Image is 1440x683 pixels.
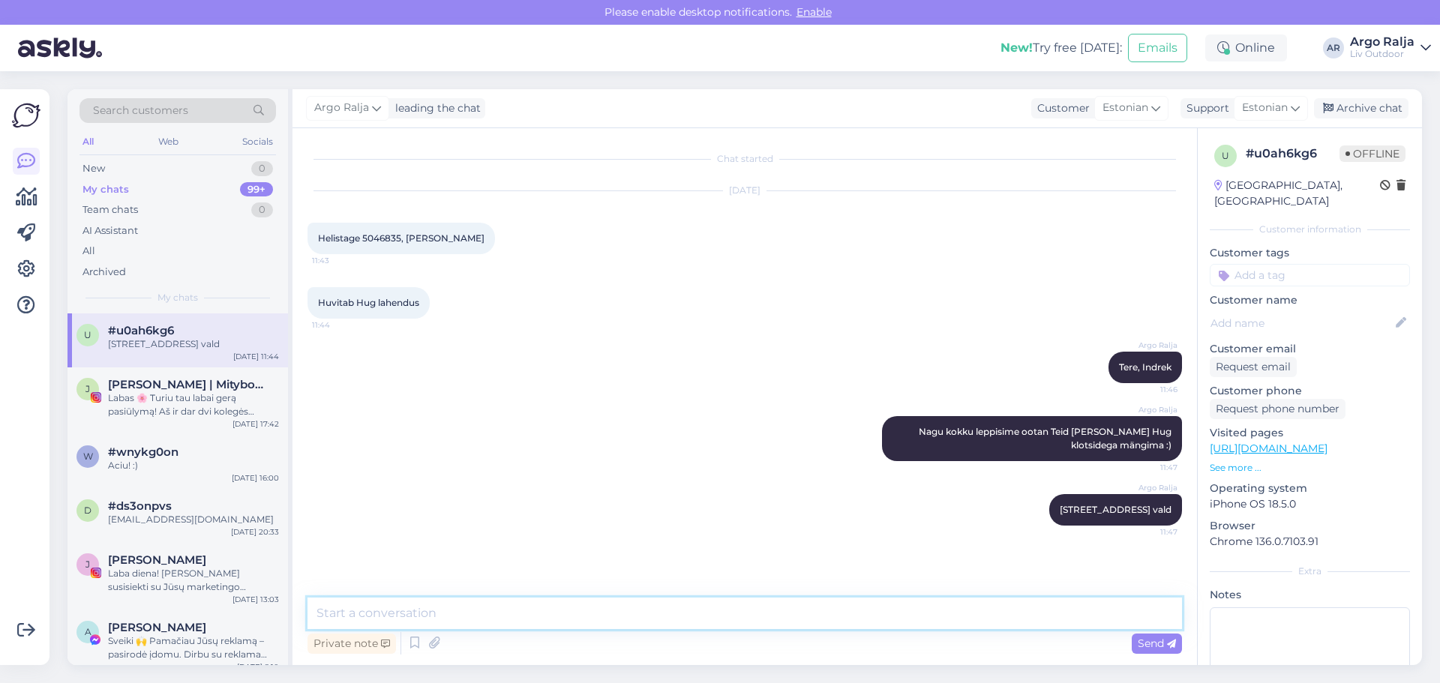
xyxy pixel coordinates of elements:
[1350,36,1414,48] div: Argo Ralja
[1121,526,1177,538] span: 11:47
[318,232,484,244] span: Helistage 5046835, [PERSON_NAME]
[83,451,93,462] span: w
[108,499,172,513] span: #ds3onpvs
[108,621,206,634] span: Arnas Linkevicius
[155,132,181,151] div: Web
[108,391,279,418] div: Labas 🌸 Turiu tau labai gerą pasiūlymą! Aš ir dar dvi kolegės @andreja.[PERSON_NAME] ir @viktorij...
[1210,383,1410,399] p: Customer phone
[1102,100,1148,116] span: Estonian
[82,244,95,259] div: All
[1031,100,1090,116] div: Customer
[82,202,138,217] div: Team chats
[1214,178,1380,209] div: [GEOGRAPHIC_DATA], [GEOGRAPHIC_DATA]
[1180,100,1229,116] div: Support
[79,132,97,151] div: All
[237,661,279,673] div: [DATE] 9:10
[108,324,174,337] span: #u0ah6kg6
[792,5,836,19] span: Enable
[233,351,279,362] div: [DATE] 11:44
[1121,482,1177,493] span: Argo Ralja
[82,223,138,238] div: AI Assistant
[1210,481,1410,496] p: Operating system
[82,161,105,176] div: New
[1210,245,1410,261] p: Customer tags
[108,634,279,661] div: Sveiki 🙌 Pamačiau Jūsų reklamą – pasirodė įdomu. Dirbu su reklama įvairiuose kanaluose (Meta, Tik...
[108,445,178,459] span: #wnykg0on
[251,161,273,176] div: 0
[232,594,279,605] div: [DATE] 13:03
[85,559,90,570] span: J
[1210,264,1410,286] input: Add a tag
[1210,425,1410,441] p: Visited pages
[84,329,91,340] span: u
[232,472,279,484] div: [DATE] 16:00
[84,505,91,516] span: d
[1242,100,1288,116] span: Estonian
[1121,462,1177,473] span: 11:47
[307,184,1182,197] div: [DATE]
[231,526,279,538] div: [DATE] 20:33
[919,426,1174,451] span: Nagu kokku leppisime ootan Teid [PERSON_NAME] Hug klotsidega mängima :)
[85,626,91,637] span: A
[1128,34,1187,62] button: Emails
[307,152,1182,166] div: Chat started
[1138,637,1176,650] span: Send
[157,291,198,304] span: My chats
[12,101,40,130] img: Askly Logo
[82,182,129,197] div: My chats
[1350,48,1414,60] div: Liv Outdoor
[1205,34,1287,61] div: Online
[108,567,279,594] div: Laba diena! [PERSON_NAME] susisiekti su Jūsų marketingo skyriumi ar asmeniu atsakingu už reklamą?☺️
[1339,145,1405,162] span: Offline
[1121,340,1177,351] span: Argo Ralja
[1210,357,1297,377] div: Request email
[108,459,279,472] div: Aciu! :)
[1210,518,1410,534] p: Browser
[1210,587,1410,603] p: Notes
[1121,384,1177,395] span: 11:46
[307,634,396,654] div: Private note
[312,319,368,331] span: 11:44
[1121,404,1177,415] span: Argo Ralja
[1210,565,1410,578] div: Extra
[108,378,264,391] span: Jacinta Baltauskaitė | Mitybos specialistė | SUPER MAMA 🚀
[1350,36,1431,60] a: Argo RaljaLiv Outdoor
[1060,504,1171,515] span: [STREET_ADDRESS] vald
[314,100,369,116] span: Argo Ralja
[1210,534,1410,550] p: Chrome 136.0.7103.91
[82,265,126,280] div: Archived
[1210,223,1410,236] div: Customer information
[93,103,188,118] span: Search customers
[239,132,276,151] div: Socials
[1323,37,1344,58] div: AR
[1210,341,1410,357] p: Customer email
[108,553,206,567] span: Justė Jusytė
[232,418,279,430] div: [DATE] 17:42
[1314,98,1408,118] div: Archive chat
[1222,150,1229,161] span: u
[1246,145,1339,163] div: # u0ah6kg6
[240,182,273,197] div: 99+
[1210,399,1345,419] div: Request phone number
[108,337,279,351] div: [STREET_ADDRESS] vald
[1119,361,1171,373] span: Tere, Indrek
[108,513,279,526] div: [EMAIL_ADDRESS][DOMAIN_NAME]
[1000,40,1033,55] b: New!
[1000,39,1122,57] div: Try free [DATE]:
[1210,292,1410,308] p: Customer name
[85,383,90,394] span: J
[1210,461,1410,475] p: See more ...
[1210,496,1410,512] p: iPhone OS 18.5.0
[318,297,419,308] span: Huvitab Hug lahendus
[312,255,368,266] span: 11:43
[389,100,481,116] div: leading the chat
[1210,315,1393,331] input: Add name
[251,202,273,217] div: 0
[1210,442,1327,455] a: [URL][DOMAIN_NAME]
